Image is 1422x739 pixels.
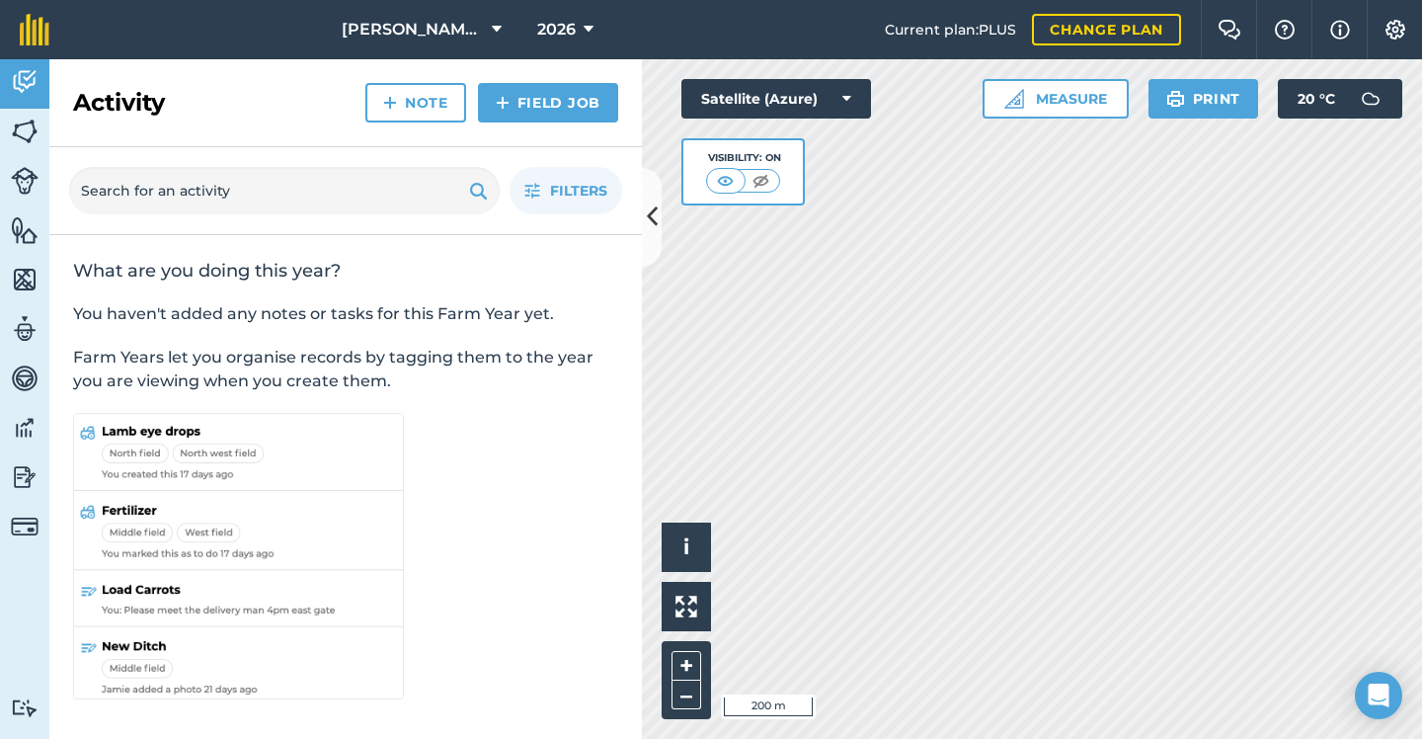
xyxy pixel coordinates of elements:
img: A question mark icon [1273,20,1297,40]
span: 2026 [537,18,576,41]
img: svg+xml;base64,PD94bWwgdmVyc2lvbj0iMS4wIiBlbmNvZGluZz0idXRmLTgiPz4KPCEtLSBHZW5lcmF0b3I6IEFkb2JlIE... [1351,79,1390,119]
img: svg+xml;base64,PHN2ZyB4bWxucz0iaHR0cDovL3d3dy53My5vcmcvMjAwMC9zdmciIHdpZHRoPSIxOSIgaGVpZ2h0PSIyNC... [469,179,488,203]
img: svg+xml;base64,PD94bWwgdmVyc2lvbj0iMS4wIiBlbmNvZGluZz0idXRmLTgiPz4KPCEtLSBHZW5lcmF0b3I6IEFkb2JlIE... [11,67,39,97]
img: svg+xml;base64,PD94bWwgdmVyc2lvbj0iMS4wIiBlbmNvZGluZz0idXRmLTgiPz4KPCEtLSBHZW5lcmF0b3I6IEFkb2JlIE... [11,513,39,540]
button: + [671,651,701,681]
button: i [662,523,711,572]
span: 20 ° C [1298,79,1335,119]
img: fieldmargin Logo [20,14,49,45]
p: Farm Years let you organise records by tagging them to the year you are viewing when you create t... [73,346,618,393]
div: Open Intercom Messenger [1355,672,1402,719]
a: Change plan [1032,14,1181,45]
span: [PERSON_NAME] & SONS (MILL HOUSE) [342,18,484,41]
button: 20 °C [1278,79,1402,119]
img: svg+xml;base64,PD94bWwgdmVyc2lvbj0iMS4wIiBlbmNvZGluZz0idXRmLTgiPz4KPCEtLSBHZW5lcmF0b3I6IEFkb2JlIE... [11,413,39,443]
img: svg+xml;base64,PHN2ZyB4bWxucz0iaHR0cDovL3d3dy53My5vcmcvMjAwMC9zdmciIHdpZHRoPSI1NiIgaGVpZ2h0PSI2MC... [11,117,39,146]
button: Satellite (Azure) [681,79,871,119]
span: Filters [550,180,607,202]
img: svg+xml;base64,PHN2ZyB4bWxucz0iaHR0cDovL3d3dy53My5vcmcvMjAwMC9zdmciIHdpZHRoPSI1NiIgaGVpZ2h0PSI2MC... [11,265,39,294]
img: A cog icon [1383,20,1407,40]
div: Visibility: On [706,150,781,166]
span: Current plan : PLUS [885,19,1016,41]
img: Two speech bubbles overlapping with the left bubble in the forefront [1218,20,1241,40]
button: Print [1148,79,1259,119]
button: Measure [983,79,1129,119]
img: svg+xml;base64,PHN2ZyB4bWxucz0iaHR0cDovL3d3dy53My5vcmcvMjAwMC9zdmciIHdpZHRoPSIxOSIgaGVpZ2h0PSIyNC... [1166,87,1185,111]
img: svg+xml;base64,PHN2ZyB4bWxucz0iaHR0cDovL3d3dy53My5vcmcvMjAwMC9zdmciIHdpZHRoPSIxNCIgaGVpZ2h0PSIyNC... [383,91,397,115]
h2: Activity [73,87,165,119]
h2: What are you doing this year? [73,259,618,283]
input: Search for an activity [69,167,500,214]
button: – [671,681,701,709]
img: Ruler icon [1004,89,1024,109]
img: svg+xml;base64,PD94bWwgdmVyc2lvbj0iMS4wIiBlbmNvZGluZz0idXRmLTgiPz4KPCEtLSBHZW5lcmF0b3I6IEFkb2JlIE... [11,314,39,344]
img: Four arrows, one pointing top left, one top right, one bottom right and the last bottom left [675,596,697,617]
img: svg+xml;base64,PHN2ZyB4bWxucz0iaHR0cDovL3d3dy53My5vcmcvMjAwMC9zdmciIHdpZHRoPSIxNyIgaGVpZ2h0PSIxNy... [1330,18,1350,41]
img: svg+xml;base64,PD94bWwgdmVyc2lvbj0iMS4wIiBlbmNvZGluZz0idXRmLTgiPz4KPCEtLSBHZW5lcmF0b3I6IEFkb2JlIE... [11,462,39,492]
img: svg+xml;base64,PD94bWwgdmVyc2lvbj0iMS4wIiBlbmNvZGluZz0idXRmLTgiPz4KPCEtLSBHZW5lcmF0b3I6IEFkb2JlIE... [11,364,39,393]
img: svg+xml;base64,PD94bWwgdmVyc2lvbj0iMS4wIiBlbmNvZGluZz0idXRmLTgiPz4KPCEtLSBHZW5lcmF0b3I6IEFkb2JlIE... [11,698,39,717]
p: You haven't added any notes or tasks for this Farm Year yet. [73,302,618,326]
span: i [683,534,689,559]
a: Note [365,83,466,123]
img: svg+xml;base64,PD94bWwgdmVyc2lvbj0iMS4wIiBlbmNvZGluZz0idXRmLTgiPz4KPCEtLSBHZW5lcmF0b3I6IEFkb2JlIE... [11,167,39,195]
img: svg+xml;base64,PHN2ZyB4bWxucz0iaHR0cDovL3d3dy53My5vcmcvMjAwMC9zdmciIHdpZHRoPSI1MCIgaGVpZ2h0PSI0MC... [749,171,773,191]
a: Field Job [478,83,618,123]
button: Filters [510,167,622,214]
img: svg+xml;base64,PHN2ZyB4bWxucz0iaHR0cDovL3d3dy53My5vcmcvMjAwMC9zdmciIHdpZHRoPSI1MCIgaGVpZ2h0PSI0MC... [713,171,738,191]
img: svg+xml;base64,PHN2ZyB4bWxucz0iaHR0cDovL3d3dy53My5vcmcvMjAwMC9zdmciIHdpZHRoPSIxNCIgaGVpZ2h0PSIyNC... [496,91,510,115]
img: svg+xml;base64,PHN2ZyB4bWxucz0iaHR0cDovL3d3dy53My5vcmcvMjAwMC9zdmciIHdpZHRoPSI1NiIgaGVpZ2h0PSI2MC... [11,215,39,245]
